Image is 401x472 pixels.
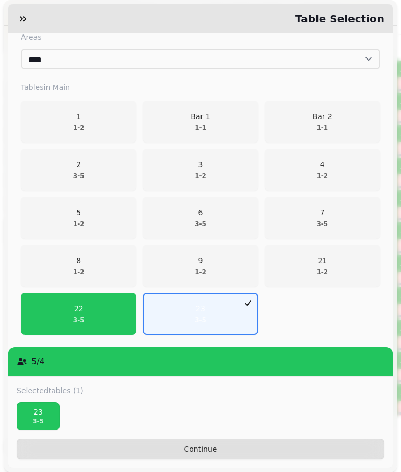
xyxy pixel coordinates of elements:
button: 223-5 [21,293,136,335]
p: Bar 2 [313,111,332,122]
p: 1 - 2 [73,220,85,228]
button: 81-2 [21,245,136,287]
p: 1 - 2 [195,172,206,180]
p: 8 [73,255,85,266]
button: Bar 21-1 [265,101,380,143]
p: 22 [73,303,85,314]
p: 9 [195,255,206,266]
button: 91-2 [143,245,258,287]
p: 3 - 5 [73,172,85,180]
p: 2 [73,159,85,170]
span: Continue [26,445,375,453]
button: 73-5 [265,197,380,239]
p: 5 [73,207,85,218]
label: Selected tables (1) [17,385,84,396]
p: 23 [21,407,55,417]
button: Continue [17,439,384,459]
p: 3 - 5 [21,417,55,426]
p: 1 [73,111,85,122]
button: 233-5 [17,402,60,430]
p: 1 - 2 [73,124,85,132]
button: 211-2 [265,245,380,287]
p: Bar 1 [191,111,210,122]
p: 1 - 2 [316,268,328,276]
button: Bar 11-1 [143,101,258,143]
p: 1 - 2 [316,172,328,180]
p: 6 [195,207,206,218]
p: 21 [316,255,328,266]
label: Tables in Main [21,82,380,92]
p: 3 - 5 [195,220,206,228]
button: 63-5 [143,197,258,239]
p: 1 - 2 [73,268,85,276]
button: 41-2 [265,149,380,191]
p: 4 [316,159,328,170]
button: 11-2 [21,101,136,143]
p: 3 [195,159,206,170]
button: 31-2 [143,149,258,191]
p: 5 / 4 [31,356,45,368]
p: 3 - 5 [316,220,328,228]
p: 1 - 2 [195,268,206,276]
button: 233-5 [143,293,258,335]
p: 1 - 1 [313,124,332,132]
p: 1 - 1 [191,124,210,132]
p: 3 - 5 [195,316,206,324]
button: 23-5 [21,149,136,191]
p: 23 [195,303,206,314]
button: 51-2 [21,197,136,239]
p: 7 [316,207,328,218]
p: 3 - 5 [73,316,85,324]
